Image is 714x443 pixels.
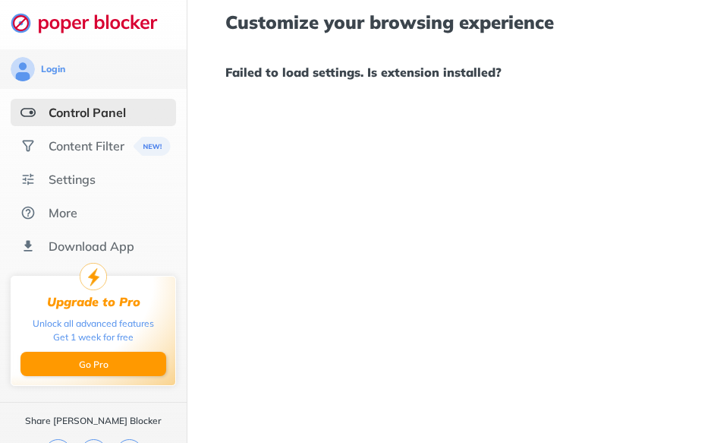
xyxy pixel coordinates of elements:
img: upgrade-to-pro.svg [80,263,107,290]
img: download-app.svg [20,239,36,254]
button: Go Pro [20,352,166,376]
img: avatar.svg [11,57,35,81]
div: Login [41,63,65,75]
div: More [49,205,77,220]
div: Control Panel [49,105,126,120]
div: Settings [49,172,96,187]
div: Content Filter [49,138,124,153]
img: settings.svg [20,172,36,187]
div: Download App [49,239,134,254]
div: Share [PERSON_NAME] Blocker [25,415,162,427]
img: logo-webpage.svg [11,12,174,33]
div: Unlock all advanced features [33,317,154,331]
div: Upgrade to Pro [47,295,140,309]
img: menuBanner.svg [130,137,167,156]
img: features-selected.svg [20,105,36,120]
img: social.svg [20,138,36,153]
img: about.svg [20,205,36,220]
div: Get 1 week for free [53,331,134,344]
